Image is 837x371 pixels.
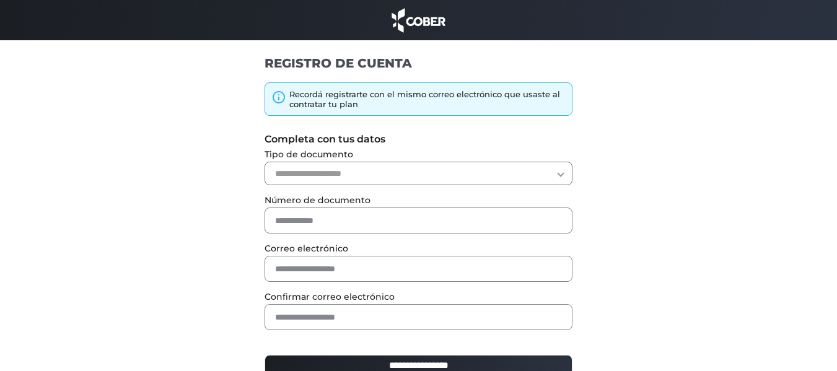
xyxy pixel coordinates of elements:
label: Confirmar correo electrónico [265,292,572,302]
div: Recordá registrarte con el mismo correo electrónico que usaste al contratar tu plan [289,89,566,109]
h1: REGISTRO DE CUENTA [265,55,572,71]
img: cober_marca.png [388,6,449,34]
label: Tipo de documento [265,149,572,159]
label: Completa con tus datos [265,134,572,144]
label: Correo electrónico [265,243,572,253]
label: Número de documento [265,195,572,205]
